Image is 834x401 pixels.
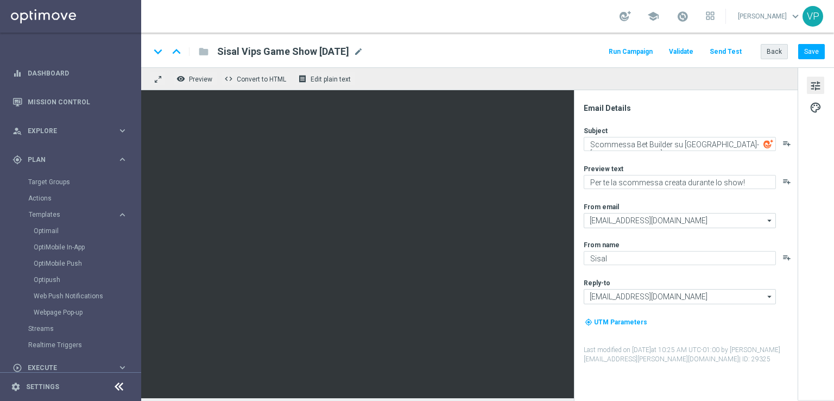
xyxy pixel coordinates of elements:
[810,79,822,93] span: tune
[298,74,307,83] i: receipt
[584,289,776,304] input: Select
[12,155,128,164] button: gps_fixed Plan keyboard_arrow_right
[12,155,22,165] i: gps_fixed
[28,87,128,116] a: Mission Control
[12,126,22,136] i: person_search
[764,214,775,228] i: arrow_drop_down
[585,318,592,326] i: my_location
[798,44,825,59] button: Save
[295,72,356,86] button: receipt Edit plain text
[117,210,128,220] i: keyboard_arrow_right
[12,98,128,106] button: Mission Control
[353,47,363,57] span: mode_edit
[28,190,140,206] div: Actions
[12,69,128,78] button: equalizer Dashboard
[28,206,140,321] div: Templates
[28,210,128,219] button: Templates keyboard_arrow_right
[28,174,140,190] div: Target Groups
[311,76,351,83] span: Edit plain text
[29,211,106,218] span: Templates
[737,8,803,24] a: [PERSON_NAME]keyboard_arrow_down
[12,364,128,372] button: play_circle_outline Execute keyboard_arrow_right
[584,203,619,211] label: From email
[29,211,117,218] div: Templates
[12,87,128,116] div: Mission Control
[12,155,117,165] div: Plan
[763,139,773,149] img: optiGenie.svg
[34,308,113,317] a: Webpage Pop-up
[12,68,22,78] i: equalizer
[28,337,140,353] div: Realtime Triggers
[28,156,117,163] span: Plan
[34,243,113,252] a: OptiMobile In-App
[789,10,801,22] span: keyboard_arrow_down
[739,355,770,363] span: | ID: 29325
[12,126,117,136] div: Explore
[584,127,608,135] label: Subject
[782,139,791,148] button: playlist_add
[764,290,775,304] i: arrow_drop_down
[28,324,113,333] a: Streams
[189,76,212,83] span: Preview
[28,341,113,349] a: Realtime Triggers
[761,44,788,59] button: Back
[34,304,140,321] div: Webpage Pop-up
[782,177,791,186] button: playlist_add
[584,316,648,328] button: my_location UTM Parameters
[34,292,113,300] a: Web Push Notifications
[669,48,693,55] span: Validate
[584,213,776,228] input: Select
[708,45,743,59] button: Send Test
[584,241,620,249] label: From name
[34,255,140,272] div: OptiMobile Push
[34,239,140,255] div: OptiMobile In-App
[34,288,140,304] div: Web Push Notifications
[150,43,166,60] i: keyboard_arrow_down
[647,10,659,22] span: school
[34,259,113,268] a: OptiMobile Push
[803,6,823,27] div: VP
[28,128,117,134] span: Explore
[176,74,185,83] i: remove_red_eye
[168,43,185,60] i: keyboard_arrow_up
[117,126,128,136] i: keyboard_arrow_right
[174,72,217,86] button: remove_red_eye Preview
[594,318,647,326] span: UTM Parameters
[12,127,128,135] button: person_search Explore keyboard_arrow_right
[810,101,822,115] span: palette
[28,59,128,87] a: Dashboard
[584,346,797,364] label: Last modified on [DATE] at 10:25 AM UTC-01:00 by [PERSON_NAME][EMAIL_ADDRESS][PERSON_NAME][DOMAIN...
[34,275,113,284] a: Optipush
[28,321,140,337] div: Streams
[28,365,117,371] span: Execute
[237,76,286,83] span: Convert to HTML
[12,59,128,87] div: Dashboard
[117,362,128,373] i: keyboard_arrow_right
[12,363,117,373] div: Execute
[28,194,113,203] a: Actions
[584,165,623,173] label: Preview text
[584,279,610,287] label: Reply-to
[34,227,113,235] a: Optimail
[607,45,654,59] button: Run Campaign
[26,384,59,390] a: Settings
[34,223,140,239] div: Optimail
[807,98,824,116] button: palette
[28,178,113,186] a: Target Groups
[584,103,797,113] div: Email Details
[224,74,233,83] span: code
[667,45,695,59] button: Validate
[12,363,22,373] i: play_circle_outline
[117,154,128,165] i: keyboard_arrow_right
[222,72,291,86] button: code Convert to HTML
[34,272,140,288] div: Optipush
[11,382,21,392] i: settings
